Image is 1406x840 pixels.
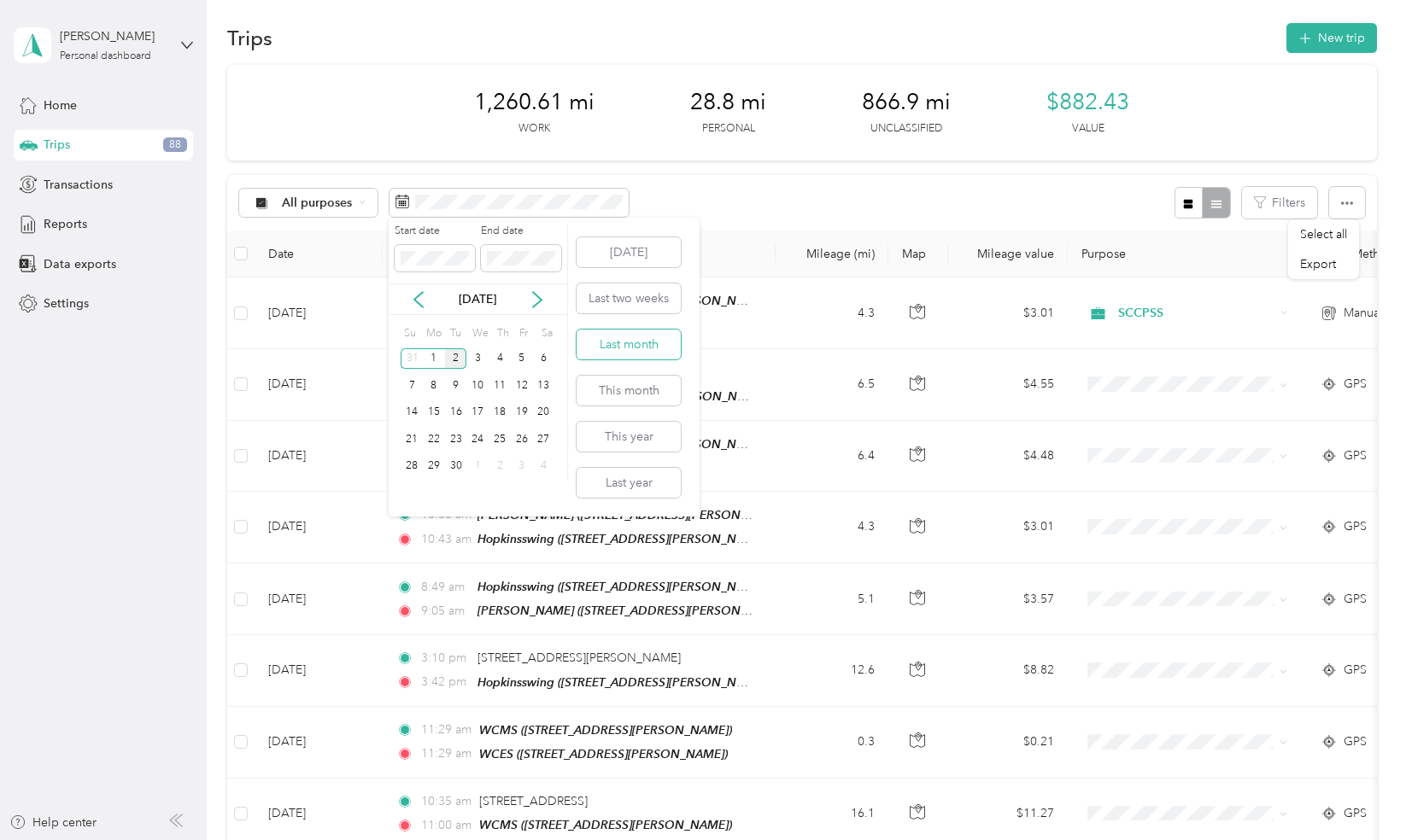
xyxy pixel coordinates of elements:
[776,707,888,779] td: 0.3
[423,402,445,423] div: 15
[862,89,951,116] span: 866.9 mi
[282,197,353,209] span: All purposes
[1344,517,1367,536] span: GPS
[776,421,888,492] td: 6.4
[255,707,383,779] td: [DATE]
[44,215,87,233] span: Reports
[421,578,470,597] span: 8:49 am
[255,277,383,349] td: [DATE]
[702,121,755,137] p: Personal
[466,402,489,423] div: 17
[511,375,533,396] div: 12
[776,230,888,277] th: Mileage (mi)
[479,794,588,808] span: [STREET_ADDRESS]
[1242,187,1317,219] button: Filters
[383,230,776,277] th: Locations
[421,673,470,691] span: 3:42 pm
[511,348,533,370] div: 5
[577,237,681,267] button: [DATE]
[474,89,595,116] span: 1,260.61 mi
[511,429,533,450] div: 26
[421,602,470,621] span: 9:05 am
[423,375,445,396] div: 8
[533,456,555,477] div: 4
[489,402,511,423] div: 18
[1344,661,1367,680] span: GPS
[1344,446,1367,465] span: GPS
[401,375,423,396] div: 7
[255,349,383,420] td: [DATE]
[1046,89,1129,116] span: $882.43
[948,492,1068,563] td: $3.01
[466,375,489,396] div: 10
[421,816,472,835] span: 11:00 am
[533,348,555,370] div: 6
[44,176,113,194] span: Transactions
[255,492,383,563] td: [DATE]
[870,121,942,137] p: Unclassified
[44,96,77,114] span: Home
[577,422,681,452] button: This year
[776,277,888,349] td: 4.3
[888,230,948,277] th: Map
[466,429,489,450] div: 24
[1344,732,1367,751] span: GPS
[489,375,511,396] div: 11
[163,137,187,153] span: 88
[255,230,383,277] th: Date
[948,707,1068,779] td: $0.21
[948,230,1068,277] th: Mileage value
[533,402,555,423] div: 20
[690,89,766,116] span: 28.8 mi
[538,321,554,345] div: Sa
[1344,375,1367,394] span: GPS
[776,492,888,563] td: 4.3
[776,349,888,420] td: 6.5
[479,747,728,761] span: WCES ([STREET_ADDRESS][PERSON_NAME])
[477,532,769,546] span: Hopkinsswing ([STREET_ADDRESS][PERSON_NAME])
[401,456,423,477] div: 28
[489,348,511,370] div: 4
[469,321,489,345] div: We
[489,429,511,450] div: 25
[948,635,1068,706] td: $8.82
[1310,744,1406,840] iframe: Everlance-gr Chat Button Frame
[477,650,681,665] span: [STREET_ADDRESS][PERSON_NAME]
[445,456,467,477] div: 30
[395,224,475,239] label: Start date
[577,283,681,313] button: Last two weeks
[9,814,97,831] button: Help center
[1068,230,1307,277] th: Purpose
[448,321,464,345] div: Tu
[1118,304,1274,323] span: SCCPSS
[776,635,888,706] td: 12.6
[445,348,467,370] div: 2
[948,563,1068,635] td: $3.57
[255,635,383,706] td: [DATE]
[421,744,472,763] span: 11:29 am
[495,321,511,345] div: Th
[577,468,681,498] button: Last year
[401,321,417,345] div: Su
[477,580,769,594] span: Hopkinsswing ([STREET_ADDRESS][PERSON_NAME])
[948,349,1068,420] td: $4.55
[445,375,467,396] div: 9
[255,563,383,635] td: [DATE]
[1286,23,1377,53] button: New trip
[445,402,467,423] div: 16
[423,321,442,345] div: Mo
[511,456,533,477] div: 3
[421,720,472,739] span: 11:29 am
[466,456,489,477] div: 1
[1072,121,1104,137] p: Value
[1300,227,1347,242] span: Select all
[948,277,1068,349] td: $3.01
[1300,257,1336,271] span: Export
[60,27,167,45] div: [PERSON_NAME]
[401,429,423,450] div: 21
[533,429,555,450] div: 27
[479,818,732,831] span: WCMS ([STREET_ADDRESS][PERSON_NAME])
[477,604,788,618] span: [PERSON_NAME] ([STREET_ADDRESS][PERSON_NAME])
[421,792,472,811] span: 10:35 am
